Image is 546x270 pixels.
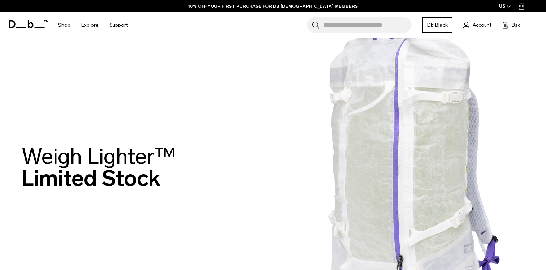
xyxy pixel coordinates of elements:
[502,21,521,29] button: Bag
[22,145,175,189] h2: Limited Stock
[109,12,128,38] a: Support
[22,143,175,170] span: Weigh Lighter™
[473,21,491,29] span: Account
[188,3,358,9] a: 10% OFF YOUR FIRST PURCHASE FOR DB [DEMOGRAPHIC_DATA] MEMBERS
[422,17,452,33] a: Db Black
[53,12,133,38] nav: Main Navigation
[58,12,70,38] a: Shop
[81,12,99,38] a: Explore
[463,21,491,29] a: Account
[512,21,521,29] span: Bag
